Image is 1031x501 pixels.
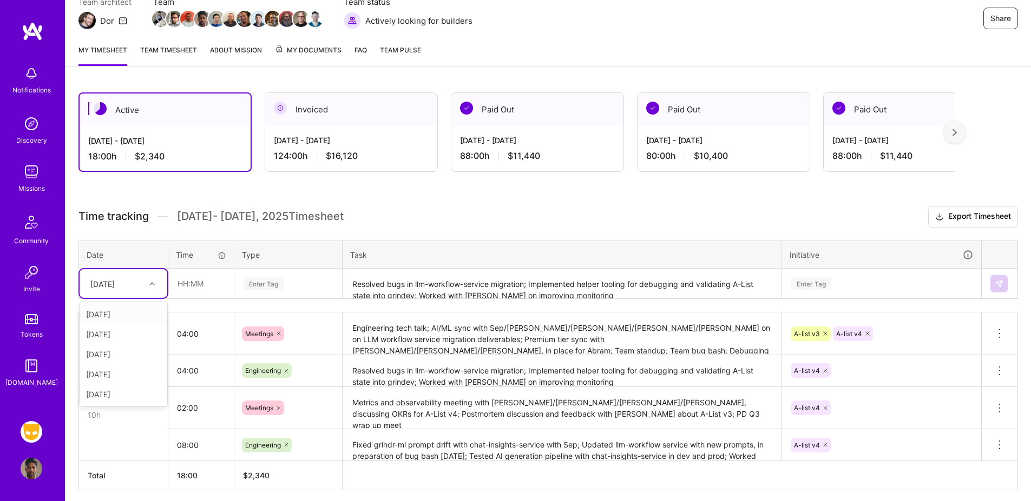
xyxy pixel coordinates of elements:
img: Team Member Avatar [265,11,281,27]
img: Team Architect [78,12,96,29]
div: 124:00 h [274,150,429,162]
div: 80:00 h [646,150,801,162]
span: [DATE] - [DATE] , 2025 Timesheet [177,210,344,223]
img: guide book [21,355,42,377]
img: Paid Out [832,102,845,115]
img: discovery [21,113,42,135]
textarea: Metrics and observability meeting with [PERSON_NAME]/[PERSON_NAME]/[PERSON_NAME]/[PERSON_NAME], d... [344,388,780,429]
span: Team Pulse [380,46,421,54]
img: right [953,129,957,136]
i: icon Chevron [149,281,155,286]
img: Invite [21,262,42,283]
div: Community [14,235,49,246]
span: $2,340 [135,151,165,162]
a: Team Member Avatar [252,10,266,28]
div: Missions [18,183,45,194]
a: Team timesheet [140,44,197,66]
div: [DATE] [80,304,167,324]
a: Team Member Avatar [308,10,322,28]
div: Discovery [16,135,47,146]
a: Team Member Avatar [224,10,238,28]
div: Dor [100,15,114,26]
span: Actively looking for builders [365,15,472,26]
img: Community [18,209,44,235]
i: icon Download [935,211,944,223]
img: Submit [995,279,1003,288]
span: Engineering [245,366,281,375]
th: Date [79,241,168,269]
div: Enter Tag [791,275,831,292]
img: bell [21,63,42,84]
a: My Documents [275,44,342,66]
span: $16,120 [326,150,358,162]
img: Team Member Avatar [279,11,295,27]
div: Enter Tag [244,275,284,292]
span: $ 2,340 [243,471,270,480]
a: Team Member Avatar [181,10,195,28]
img: Team Member Avatar [208,11,225,27]
input: HH:MM [168,319,234,348]
th: 18:00 [168,461,234,490]
div: 18:00 h [88,151,242,162]
div: Paid Out [638,93,810,126]
div: 88:00 h [832,150,987,162]
div: [DATE] - [DATE] [646,135,801,146]
input: HH:MM [168,431,234,459]
div: 10h [88,409,159,420]
img: Team Member Avatar [152,11,168,27]
img: logo [22,22,43,41]
a: Team Member Avatar [209,10,224,28]
div: [DATE] [80,364,167,384]
span: Engineering [245,441,281,449]
img: Grindr: Mobile + BE + Cloud [21,421,42,443]
span: A-list v4 [836,330,862,338]
img: Actively looking for builders [344,12,361,29]
a: About Mission [210,44,262,66]
a: Grindr: Mobile + BE + Cloud [18,421,45,443]
div: Paid Out [451,93,623,126]
img: Team Member Avatar [222,11,239,27]
a: Team Member Avatar [195,10,209,28]
div: Tokens [21,329,43,340]
img: Team Member Avatar [251,11,267,27]
img: User Avatar [21,458,42,479]
img: Active [94,102,107,115]
a: Team Member Avatar [266,10,280,28]
a: Team Member Avatar [153,10,167,28]
input: HH:MM [168,356,234,385]
div: Invoiced [265,93,437,126]
img: Team Member Avatar [293,11,309,27]
img: tokens [25,314,38,324]
img: Team Member Avatar [307,11,323,27]
a: Team Pulse [380,44,421,66]
span: Share [990,13,1011,24]
span: Meetings [245,404,273,412]
img: Team Member Avatar [194,11,211,27]
button: Export Timesheet [928,206,1018,228]
th: Type [234,241,343,269]
span: A-list v3 [794,330,820,338]
div: [DATE] [90,278,115,289]
div: [DATE] [80,384,167,404]
div: [DATE] [80,344,167,364]
span: $11,440 [508,150,540,162]
div: [DATE] - [DATE] [274,135,429,146]
div: Initiative [790,249,974,261]
div: [DOMAIN_NAME] [5,377,58,388]
div: Paid Out [824,93,996,126]
textarea: Resolved bugs in llm-workflow-service migration; Implemented helper tooling for debugging and val... [344,356,780,386]
span: My Documents [275,44,342,56]
th: Task [343,241,782,269]
div: 88:00 h [460,150,615,162]
span: Meetings [245,330,273,338]
img: Paid Out [460,102,473,115]
a: User Avatar [18,458,45,479]
input: HH:MM [168,393,234,422]
span: Time tracking [78,210,149,223]
div: Invite [23,283,40,295]
img: Team Member Avatar [237,11,253,27]
img: Team Member Avatar [166,11,182,27]
textarea: Fixed grindr-ml prompt drift with chat-insights-service with Sep; Updated llm-workflow service wi... [344,430,780,460]
div: Time [176,249,226,260]
span: A-list v4 [794,441,820,449]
